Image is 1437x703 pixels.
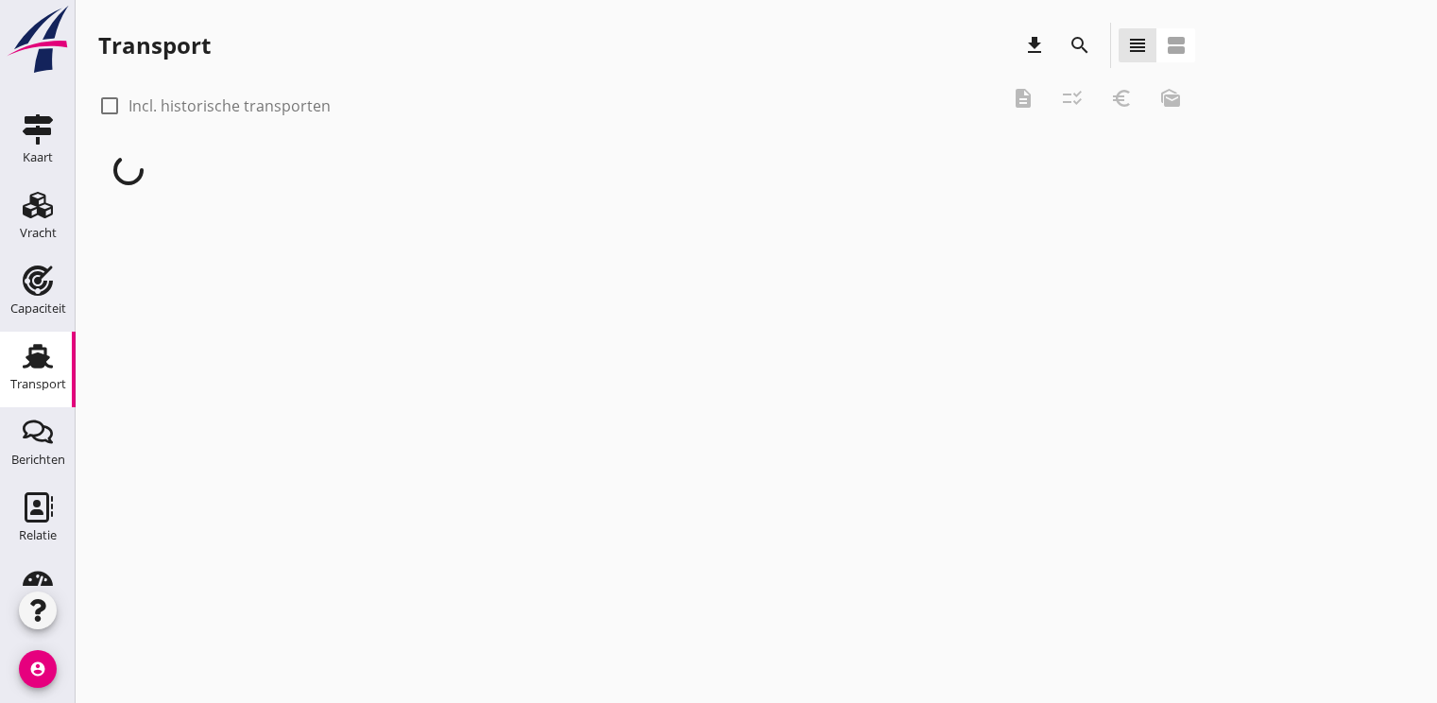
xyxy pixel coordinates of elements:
div: Transport [98,30,211,60]
i: search [1069,34,1091,57]
i: view_headline [1126,34,1149,57]
div: Vracht [20,227,57,239]
div: Capaciteit [10,302,66,315]
div: Berichten [11,454,65,466]
i: download [1023,34,1046,57]
i: account_circle [19,650,57,688]
i: view_agenda [1165,34,1188,57]
div: Kaart [23,151,53,163]
img: logo-small.a267ee39.svg [4,5,72,75]
div: Relatie [19,529,57,541]
label: Incl. historische transporten [128,96,331,115]
div: Transport [10,378,66,390]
